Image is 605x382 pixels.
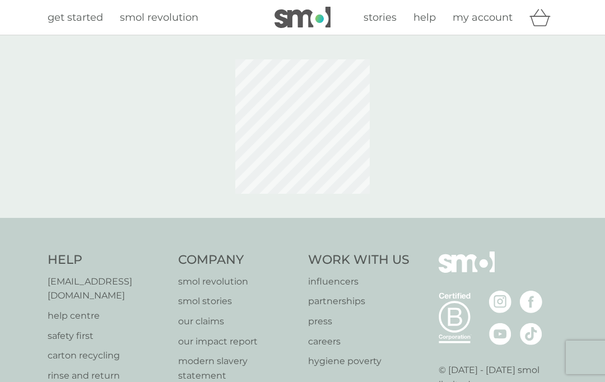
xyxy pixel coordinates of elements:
img: smol [274,7,331,28]
img: visit the smol Youtube page [489,323,511,345]
a: careers [308,334,409,349]
a: influencers [308,274,409,289]
a: partnerships [308,294,409,309]
h4: Help [48,251,167,269]
a: stories [364,10,397,26]
a: press [308,314,409,329]
span: my account [453,11,513,24]
img: visit the smol Tiktok page [520,323,542,345]
a: my account [453,10,513,26]
a: safety first [48,329,167,343]
span: help [413,11,436,24]
a: our impact report [178,334,297,349]
a: [EMAIL_ADDRESS][DOMAIN_NAME] [48,274,167,303]
span: get started [48,11,103,24]
span: smol revolution [120,11,198,24]
img: smol [439,251,495,290]
h4: Company [178,251,297,269]
a: our claims [178,314,297,329]
a: help [413,10,436,26]
div: basket [529,6,557,29]
h4: Work With Us [308,251,409,269]
a: smol stories [178,294,297,309]
img: visit the smol Instagram page [489,291,511,313]
img: visit the smol Facebook page [520,291,542,313]
a: smol revolution [178,274,297,289]
a: carton recycling [48,348,167,363]
a: smol revolution [120,10,198,26]
a: get started [48,10,103,26]
span: stories [364,11,397,24]
a: hygiene poverty [308,354,409,369]
a: help centre [48,309,167,323]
